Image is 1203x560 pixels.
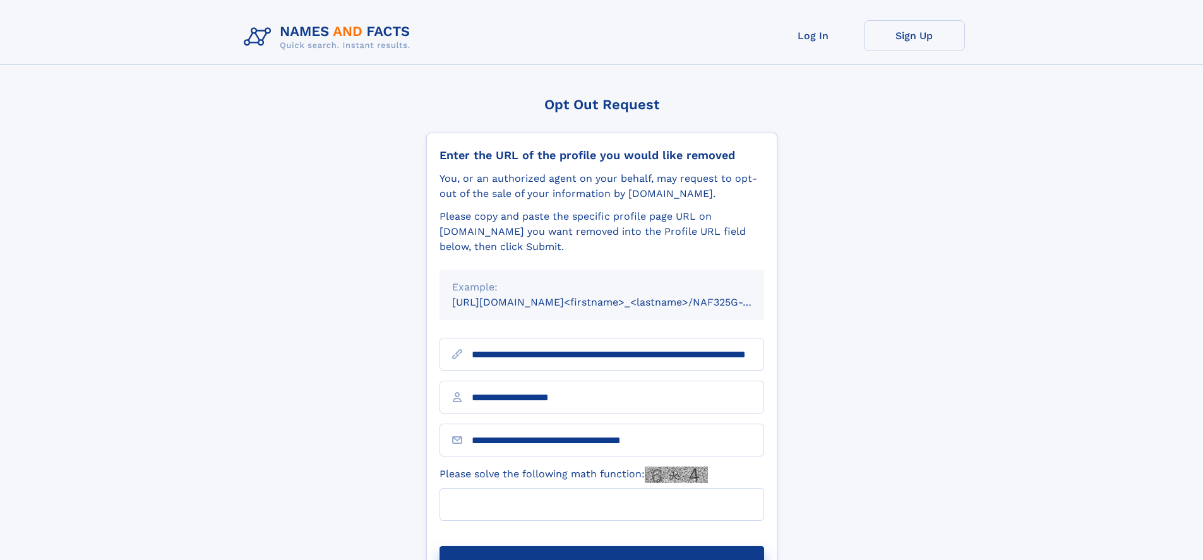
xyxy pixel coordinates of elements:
div: Enter the URL of the profile you would like removed [440,148,764,162]
div: Opt Out Request [426,97,777,112]
div: You, or an authorized agent on your behalf, may request to opt-out of the sale of your informatio... [440,171,764,201]
div: Please copy and paste the specific profile page URL on [DOMAIN_NAME] you want removed into the Pr... [440,209,764,254]
label: Please solve the following math function: [440,467,708,483]
a: Sign Up [864,20,965,51]
div: Example: [452,280,751,295]
img: Logo Names and Facts [239,20,421,54]
a: Log In [763,20,864,51]
small: [URL][DOMAIN_NAME]<firstname>_<lastname>/NAF325G-xxxxxxxx [452,296,788,308]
